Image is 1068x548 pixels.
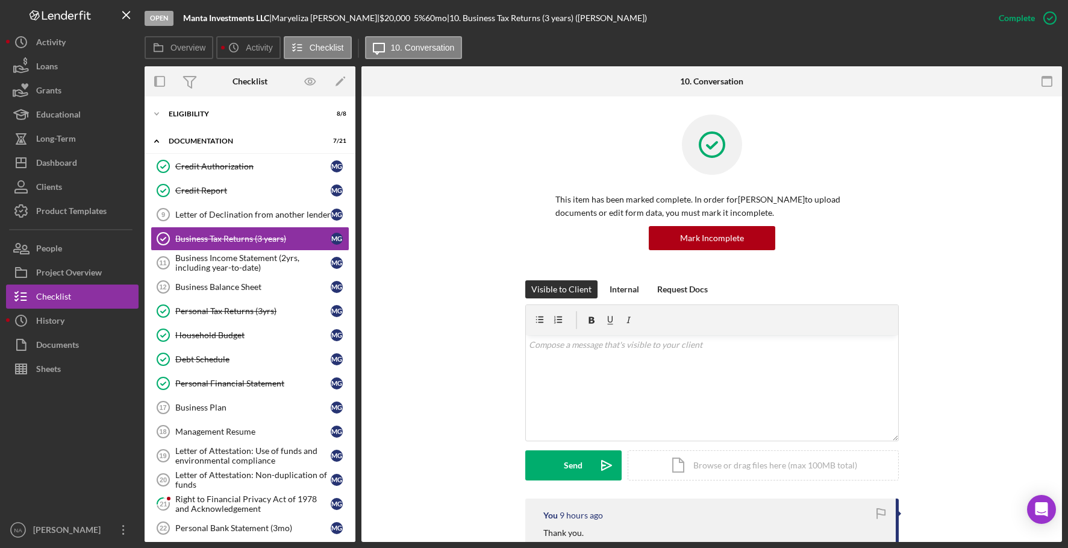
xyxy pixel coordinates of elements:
tspan: 22 [160,524,167,532]
div: M G [331,257,343,269]
a: 22Personal Bank Statement (3mo)MG [151,516,349,540]
tspan: 20 [160,476,167,483]
button: Send [525,450,622,480]
div: Long-Term [36,127,76,154]
div: Documentation [169,137,316,145]
span: $20,000 [379,13,410,23]
div: Personal Tax Returns (3yrs) [175,306,331,316]
div: M G [331,498,343,510]
div: Business Income Statement (2yrs, including year-to-date) [175,253,331,272]
div: Business Plan [175,403,331,412]
div: Request Docs [657,280,708,298]
button: Activity [6,30,139,54]
div: Loans [36,54,58,81]
label: Activity [246,43,272,52]
tspan: 19 [159,452,166,459]
a: 19Letter of Attestation: Use of funds and environmental complianceMG [151,444,349,468]
a: Credit ReportMG [151,178,349,203]
a: Educational [6,102,139,127]
a: Documents [6,333,139,357]
div: 5 % [414,13,425,23]
a: 12Business Balance SheetMG [151,275,349,299]
button: Overview [145,36,213,59]
div: M G [331,233,343,245]
div: History [36,309,64,336]
a: Credit AuthorizationMG [151,154,349,178]
label: Checklist [310,43,344,52]
button: Activity [216,36,280,59]
button: Checklist [6,285,139,309]
a: 20Letter of Attestation: Non-duplication of fundsMG [151,468,349,492]
a: Grants [6,78,139,102]
div: Letter of Attestation: Use of funds and environmental compliance [175,446,331,465]
div: Business Balance Sheet [175,282,331,292]
tspan: 12 [159,283,166,291]
div: Management Resume [175,427,331,436]
div: Visible to Client [531,280,592,298]
div: Project Overview [36,260,102,288]
button: Checklist [284,36,352,59]
a: Personal Tax Returns (3yrs)MG [151,299,349,323]
tspan: 11 [159,259,166,266]
div: Household Budget [175,330,331,340]
a: Household BudgetMG [151,323,349,347]
div: | 10. Business Tax Returns (3 years) ([PERSON_NAME]) [447,13,647,23]
div: M G [331,450,343,462]
div: M G [331,377,343,389]
div: 7 / 21 [325,137,346,145]
div: Personal Financial Statement [175,379,331,388]
b: Manta Investments LLC [183,13,269,23]
button: Request Docs [651,280,714,298]
button: Dashboard [6,151,139,175]
p: This item has been marked complete. In order for [PERSON_NAME] to upload documents or edit form d... [555,193,869,220]
div: You [543,511,558,520]
div: Business Tax Returns (3 years) [175,234,331,244]
label: Overview [170,43,205,52]
div: Send [564,450,582,480]
div: Mark Incomplete [680,226,744,250]
div: Letter of Declination from another lender [175,210,331,219]
div: Debt Schedule [175,354,331,364]
tspan: 9 [161,211,165,218]
button: Project Overview [6,260,139,285]
div: Credit Report [175,186,331,195]
time: 2025-09-10 18:25 [560,511,603,520]
div: Educational [36,102,81,130]
tspan: 18 [159,428,166,435]
div: People [36,236,62,263]
div: M G [331,426,343,438]
div: Eligibility [169,110,316,118]
a: Business Tax Returns (3 years)MG [151,227,349,251]
div: M G [331,353,343,365]
div: Sheets [36,357,61,384]
a: 9Letter of Declination from another lenderMG [151,203,349,227]
button: Sheets [6,357,139,381]
div: Documents [36,333,79,360]
button: Long-Term [6,127,139,151]
div: Grants [36,78,61,106]
a: Personal Financial StatementMG [151,371,349,395]
div: Right to Financial Privacy Act of 1978 and Acknowledgement [175,494,331,514]
div: M G [331,522,343,534]
div: M G [331,474,343,486]
tspan: 17 [159,404,166,411]
div: Clients [36,175,62,202]
button: People [6,236,139,260]
a: 17Business PlanMG [151,395,349,420]
div: Dashboard [36,151,77,178]
a: 11Business Income Statement (2yrs, including year-to-date)MG [151,251,349,275]
div: M G [331,184,343,197]
button: Mark Incomplete [649,226,775,250]
button: Clients [6,175,139,199]
div: | [183,13,272,23]
div: Complete [999,6,1035,30]
div: M G [331,402,343,414]
div: 60 mo [425,13,447,23]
